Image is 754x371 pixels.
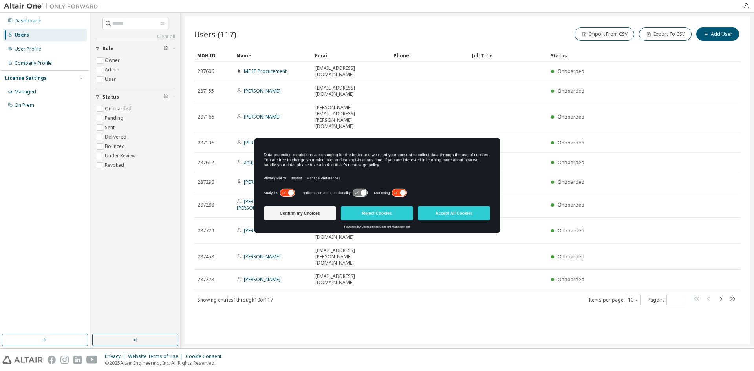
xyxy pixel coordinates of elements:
span: Clear filter [163,46,168,52]
span: [PERSON_NAME][EMAIL_ADDRESS][PERSON_NAME][DOMAIN_NAME] [315,104,387,130]
button: Add User [696,27,739,41]
span: Onboarded [558,201,584,208]
span: [EMAIL_ADDRESS][PERSON_NAME][DOMAIN_NAME] [315,247,387,266]
button: 10 [628,297,639,303]
span: [EMAIL_ADDRESS][DOMAIN_NAME] [315,273,387,286]
div: Job Title [472,49,544,62]
label: Under Review [105,151,137,161]
img: facebook.svg [48,356,56,364]
span: 287612 [198,159,214,166]
button: Role [95,40,175,57]
div: On Prem [15,102,34,108]
img: instagram.svg [60,356,69,364]
span: Onboarded [558,139,584,146]
a: anuj saurabh [244,159,273,166]
button: Export To CSV [639,27,692,41]
span: [EMAIL_ADDRESS][DOMAIN_NAME] [315,65,387,78]
span: 287136 [198,140,214,146]
div: Website Terms of Use [128,353,186,360]
span: Status [102,94,119,100]
span: Page n. [648,295,685,305]
span: Onboarded [558,88,584,94]
span: 287288 [198,202,214,208]
div: Users [15,32,29,38]
label: Onboarded [105,104,133,113]
label: Sent [105,123,116,132]
span: 287729 [198,228,214,234]
div: Managed [15,89,36,95]
label: Pending [105,113,125,123]
a: [PERSON_NAME] [244,253,280,260]
a: Clear all [95,33,175,40]
div: User Profile [15,46,41,52]
label: User [105,75,117,84]
a: [PERSON_NAME] [244,139,280,146]
a: [PERSON_NAME] [244,88,280,94]
span: Clear filter [163,94,168,100]
div: Company Profile [15,60,52,66]
span: Onboarded [558,253,584,260]
div: Name [236,49,309,62]
span: Onboarded [558,159,584,166]
span: 287458 [198,254,214,260]
a: [PERSON_NAME] [244,227,280,234]
span: Onboarded [558,113,584,120]
div: Status [551,49,700,62]
span: Onboarded [558,68,584,75]
div: Dashboard [15,18,40,24]
label: Bounced [105,142,126,151]
label: Delivered [105,132,128,142]
img: altair_logo.svg [2,356,43,364]
span: 287606 [198,68,214,75]
a: [PERSON_NAME] Pani [PERSON_NAME] [237,198,291,211]
a: [PERSON_NAME] [244,276,280,283]
div: Email [315,49,387,62]
span: 287166 [198,114,214,120]
label: Admin [105,65,121,75]
div: Phone [393,49,466,62]
span: 287290 [198,179,214,185]
a: [PERSON_NAME] [244,113,280,120]
img: linkedin.svg [73,356,82,364]
span: Onboarded [558,179,584,185]
button: Status [95,88,175,106]
label: Owner [105,56,121,65]
span: Users (117) [194,29,236,40]
div: Cookie Consent [186,353,226,360]
span: 287155 [198,88,214,94]
label: Revoked [105,161,126,170]
span: Onboarded [558,276,584,283]
span: Role [102,46,113,52]
p: © 2025 Altair Engineering, Inc. All Rights Reserved. [105,360,226,366]
div: Privacy [105,353,128,360]
span: [EMAIL_ADDRESS][DOMAIN_NAME] [315,137,387,149]
button: Import From CSV [575,27,634,41]
span: Onboarded [558,227,584,234]
div: MDH ID [197,49,230,62]
img: Altair One [4,2,102,10]
span: Showing entries 1 through 10 of 117 [198,296,273,303]
span: 287278 [198,276,214,283]
a: ME IT Procurement [244,68,287,75]
img: youtube.svg [86,356,98,364]
a: [PERSON_NAME] [244,179,280,185]
span: Items per page [589,295,641,305]
span: [EMAIL_ADDRESS][DOMAIN_NAME] [315,85,387,97]
div: License Settings [5,75,47,81]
